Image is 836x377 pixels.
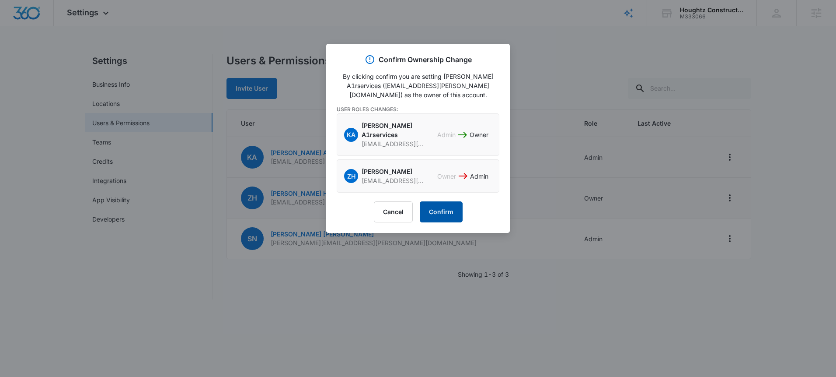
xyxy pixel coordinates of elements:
span: ZH [344,169,358,183]
p: Confirm Ownership Change [379,54,472,65]
p: Owner [470,130,488,139]
p: Admin [437,130,456,139]
button: Cancel [374,201,413,222]
button: Confirm [420,201,463,222]
p: Admin [470,172,488,181]
p: [PERSON_NAME] [362,167,412,176]
p: User Roles Changes: [337,106,499,113]
p: By clicking confirm you are setting [PERSON_NAME] A1rservices ([EMAIL_ADDRESS][PERSON_NAME][DOMAI... [337,72,499,99]
p: [EMAIL_ADDRESS][PERSON_NAME][DOMAIN_NAME] [362,139,427,148]
p: Owner [437,172,456,181]
p: [PERSON_NAME] A1rservices [362,121,427,139]
p: [EMAIL_ADDRESS][DOMAIN_NAME] [362,176,427,185]
span: KA [344,128,358,142]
